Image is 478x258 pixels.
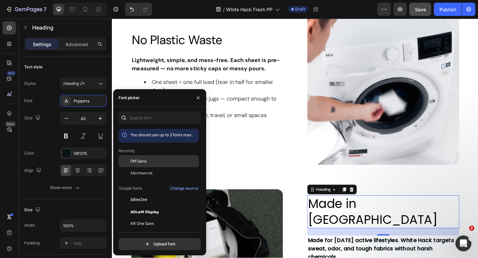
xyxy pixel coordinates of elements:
[5,121,16,127] div: Beta
[119,238,201,250] button: Upload font
[125,3,152,16] div: Undo/Redo
[3,3,49,16] button: 7
[119,95,140,101] div: Font picker
[43,5,46,13] p: 7
[32,24,104,32] p: Heading
[455,235,471,251] iframe: Intercom live chat
[130,158,146,164] span: DM Sans
[434,3,462,16] button: Publish
[469,226,474,231] span: 2
[24,182,107,194] button: Show more
[130,132,193,137] span: You should use up to 3 fonts max.
[119,112,201,124] input: Search font
[221,183,239,189] div: Heading
[130,170,153,176] span: Montserrat
[415,7,426,12] span: Save
[119,185,142,191] p: Google fonts
[144,241,175,247] div: Upload font
[24,166,43,175] div: Align
[130,209,159,215] span: ADLaM Display
[119,148,135,154] p: Recently
[24,81,36,87] div: Styles
[74,240,105,246] div: Add...
[24,223,35,228] div: Width
[226,6,273,13] span: White Hack Fresh PP
[65,41,88,48] p: Advanced
[223,6,225,13] span: /
[24,64,42,70] div: Text style
[130,197,147,203] span: ABeeZee
[24,114,42,123] div: Size
[74,151,105,157] div: 0B1215
[112,19,478,258] iframe: Design area
[295,6,305,12] span: Draft
[74,98,105,104] div: Poppins
[60,78,107,90] button: Heading 2*
[213,192,354,228] span: Made in [GEOGRAPHIC_DATA]
[33,41,51,48] p: Settings
[130,221,154,226] span: AR One Sans
[24,98,33,104] div: Font
[50,184,81,191] div: Show more
[63,81,85,87] span: Heading 2*
[60,220,106,231] input: Auto
[6,71,16,76] div: 450
[170,185,199,191] div: Change source
[24,206,42,215] div: Size
[439,6,456,13] div: Publish
[24,150,35,156] div: Color
[24,240,40,246] div: Padding
[409,3,431,16] button: Save
[170,184,199,192] button: Change source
